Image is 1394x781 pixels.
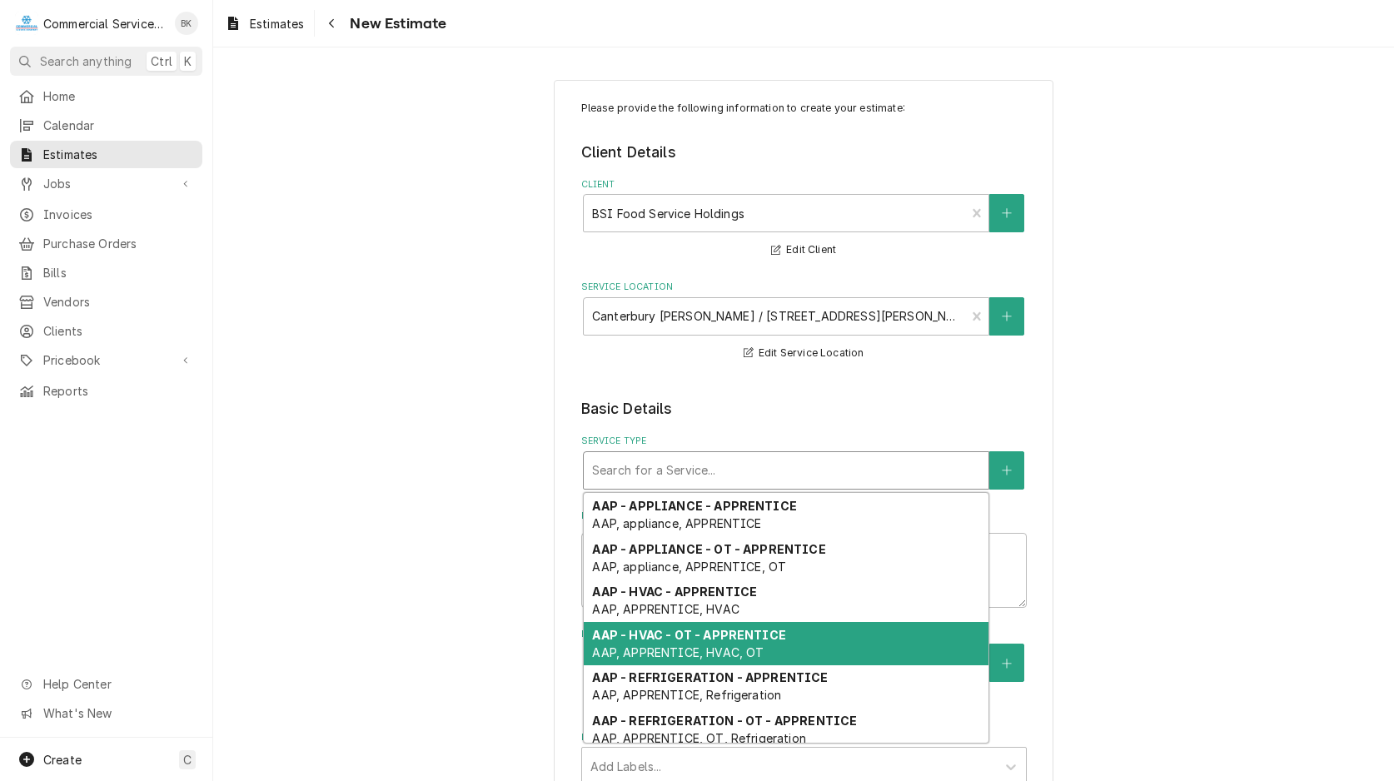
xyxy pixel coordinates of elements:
span: Create [43,753,82,767]
svg: Create New Equipment [1002,658,1012,669]
div: Commercial Service Co. [43,15,166,32]
a: Home [10,82,202,110]
a: Vendors [10,288,202,316]
strong: AAP - HVAC - OT - APPRENTICE [592,628,785,642]
a: Clients [10,317,202,345]
a: Invoices [10,201,202,228]
div: Client [581,178,1027,261]
span: What's New [43,704,192,722]
span: AAP, APPRENTICE, Refrigeration [592,688,781,702]
div: Reason For Call [581,510,1027,607]
span: AAP, appliance, APPRENTICE [592,516,761,530]
strong: AAP - APPLIANCE - OT - APPRENTICE [592,542,825,556]
button: Edit Client [769,240,839,261]
a: Bills [10,259,202,286]
label: Service Location [581,281,1027,294]
span: AAP, APPRENTICE, OT, Refrigeration [592,731,805,745]
div: C [15,12,38,35]
label: Labels [581,731,1027,744]
label: Service Type [581,435,1027,448]
span: AAP, APPRENTICE, HVAC, OT [592,645,764,659]
label: Reason For Call [581,510,1027,523]
span: Estimates [43,146,194,163]
span: Ctrl [151,52,172,70]
a: Calendar [10,112,202,139]
a: Go to Jobs [10,170,202,197]
span: Pricebook [43,351,169,369]
legend: Client Details [581,142,1027,163]
button: Navigate back [318,10,345,37]
strong: AAP - HVAC - APPRENTICE [592,585,757,599]
a: Estimates [218,10,311,37]
a: Reports [10,377,202,405]
a: Purchase Orders [10,230,202,257]
div: BK [175,12,198,35]
legend: Basic Details [581,398,1027,420]
span: Bills [43,264,194,281]
span: AAP, APPRENTICE, HVAC [592,602,739,616]
span: Jobs [43,175,169,192]
span: Vendors [43,293,194,311]
div: Service Type [581,435,1027,489]
div: Equipment [581,628,1027,710]
button: Create New Equipment [989,644,1024,682]
span: Invoices [43,206,194,223]
span: C [183,751,192,769]
span: AAP, appliance, APPRENTICE, OT [592,560,786,574]
span: Help Center [43,675,192,693]
strong: AAP - REFRIGERATION - OT - APPRENTICE [592,714,857,728]
label: Client [581,178,1027,192]
div: Brian Key's Avatar [175,12,198,35]
strong: AAP - APPLIANCE - APPRENTICE [592,499,796,513]
button: Search anythingCtrlK [10,47,202,76]
svg: Create New Client [1002,207,1012,219]
span: Estimates [250,15,304,32]
span: Clients [43,322,194,340]
span: Calendar [43,117,194,134]
button: Create New Location [989,297,1024,336]
label: Equipment [581,628,1027,641]
div: Commercial Service Co.'s Avatar [15,12,38,35]
span: Home [43,87,194,105]
span: New Estimate [345,12,446,35]
span: Purchase Orders [43,235,194,252]
svg: Create New Service [1002,465,1012,476]
svg: Create New Location [1002,311,1012,322]
button: Edit Service Location [741,343,867,364]
a: Go to Pricebook [10,346,202,374]
strong: AAP - REFRIGERATION - APPRENTICE [592,670,828,684]
a: Estimates [10,141,202,168]
span: K [184,52,192,70]
span: Reports [43,382,194,400]
span: Search anything [40,52,132,70]
button: Create New Service [989,451,1024,490]
a: Go to What's New [10,699,202,727]
a: Go to Help Center [10,670,202,698]
p: Please provide the following information to create your estimate: [581,101,1027,116]
button: Create New Client [989,194,1024,232]
div: Service Location [581,281,1027,363]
